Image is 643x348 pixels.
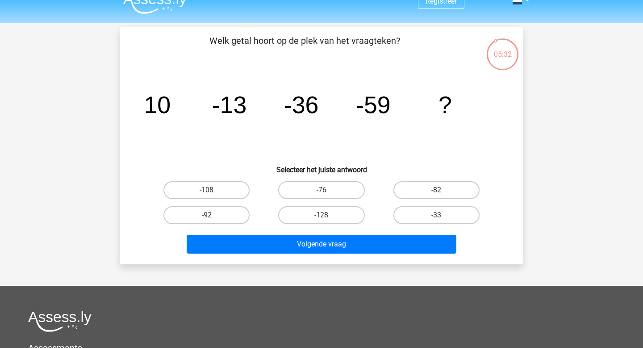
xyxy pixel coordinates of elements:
[284,91,319,118] tspan: -36
[486,38,519,60] div: 05:32
[134,158,509,174] h6: Selecteer het juiste antwoord
[163,206,250,224] label: -92
[187,235,457,254] button: Volgende vraag
[212,91,247,118] tspan: -13
[134,34,475,61] p: Welk getal hoort op de plek van het vraagteken?
[278,206,364,224] label: -128
[393,206,480,224] label: -33
[393,181,480,199] label: -82
[28,311,92,332] img: Assessly logo
[438,91,452,118] tspan: ?
[144,91,171,118] tspan: 10
[356,91,391,118] tspan: -59
[278,181,364,199] label: -76
[163,181,250,199] label: -108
